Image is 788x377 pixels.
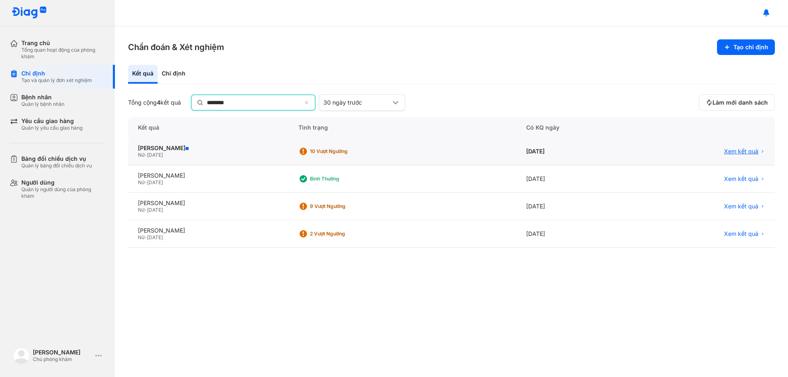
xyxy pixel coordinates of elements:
[21,70,92,77] div: Chỉ định
[138,234,144,240] span: Nữ
[323,99,391,106] div: 30 ngày trước
[147,152,163,158] span: [DATE]
[128,41,224,53] h3: Chẩn đoán & Xét nghiệm
[13,347,30,364] img: logo
[21,162,92,169] div: Quản lý bảng đối chiếu dịch vụ
[144,207,147,213] span: -
[289,117,516,138] div: Tình trạng
[128,99,181,106] div: Tổng cộng kết quả
[138,199,279,207] div: [PERSON_NAME]
[516,117,637,138] div: Có KQ ngày
[138,207,144,213] span: Nữ
[21,47,105,60] div: Tổng quan hoạt động của phòng khám
[516,220,637,248] div: [DATE]
[310,148,376,155] div: 10 Vượt ngưỡng
[699,94,775,111] button: Làm mới danh sách
[310,176,376,182] div: Bình thường
[138,144,279,152] div: [PERSON_NAME]
[310,231,376,237] div: 2 Vượt ngưỡng
[21,186,105,199] div: Quản lý người dùng của phòng khám
[157,99,160,106] span: 4
[147,207,163,213] span: [DATE]
[11,7,47,19] img: logo
[147,234,163,240] span: [DATE]
[144,179,147,185] span: -
[724,230,758,238] span: Xem kết quả
[33,356,92,363] div: Chủ phòng khám
[21,179,105,186] div: Người dùng
[21,155,92,162] div: Bảng đối chiếu dịch vụ
[33,349,92,356] div: [PERSON_NAME]
[138,152,144,158] span: Nữ
[138,179,144,185] span: Nữ
[724,175,758,183] span: Xem kết quả
[516,165,637,193] div: [DATE]
[516,138,637,165] div: [DATE]
[138,227,279,234] div: [PERSON_NAME]
[128,117,289,138] div: Kết quả
[724,148,758,155] span: Xem kết quả
[712,99,768,106] span: Làm mới danh sách
[21,117,82,125] div: Yêu cầu giao hàng
[21,101,64,107] div: Quản lý bệnh nhân
[21,39,105,47] div: Trang chủ
[21,77,92,84] div: Tạo và quản lý đơn xét nghiệm
[144,234,147,240] span: -
[516,193,637,220] div: [DATE]
[724,203,758,210] span: Xem kết quả
[138,172,279,179] div: [PERSON_NAME]
[21,94,64,101] div: Bệnh nhân
[310,203,376,210] div: 9 Vượt ngưỡng
[21,125,82,131] div: Quản lý yêu cầu giao hàng
[147,179,163,185] span: [DATE]
[158,65,190,84] div: Chỉ định
[128,65,158,84] div: Kết quả
[144,152,147,158] span: -
[717,39,775,55] button: Tạo chỉ định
